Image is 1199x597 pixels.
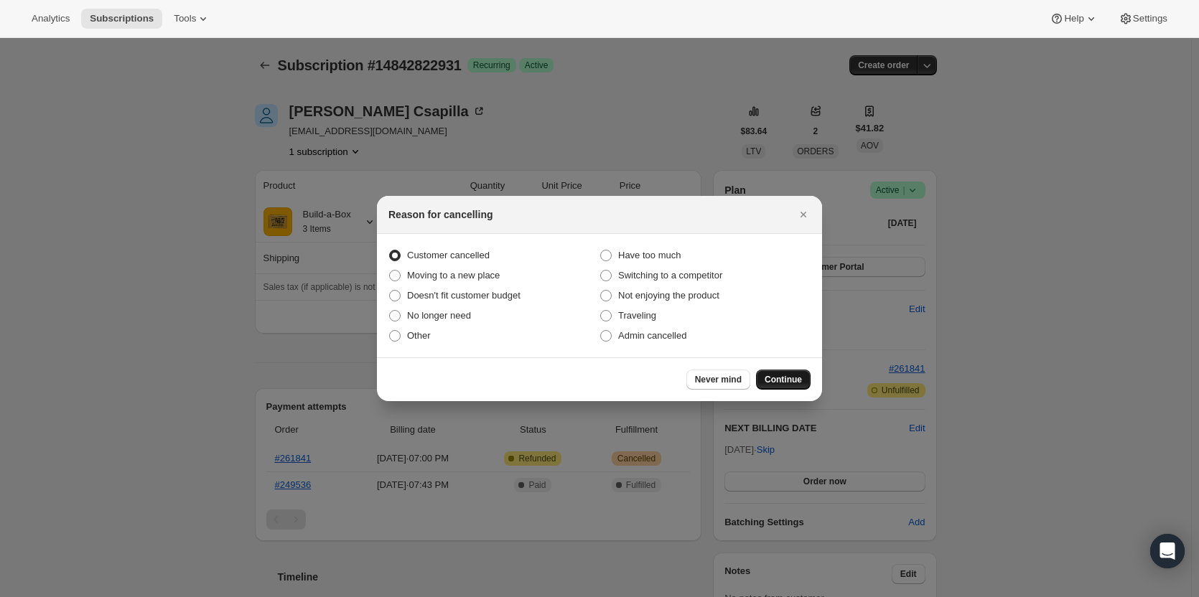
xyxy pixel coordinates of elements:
[618,270,722,281] span: Switching to a competitor
[618,250,681,260] span: Have too much
[407,330,431,341] span: Other
[686,370,750,390] button: Never mind
[165,9,219,29] button: Tools
[23,9,78,29] button: Analytics
[407,290,521,301] span: Doesn't fit customer budget
[1133,13,1167,24] span: Settings
[388,207,493,222] h2: Reason for cancelling
[765,374,802,385] span: Continue
[32,13,70,24] span: Analytics
[756,370,811,390] button: Continue
[618,310,656,321] span: Traveling
[793,205,813,225] button: Close
[695,374,742,385] span: Never mind
[407,250,490,260] span: Customer cancelled
[407,270,500,281] span: Moving to a new place
[1041,9,1106,29] button: Help
[81,9,162,29] button: Subscriptions
[174,13,196,24] span: Tools
[618,330,686,341] span: Admin cancelled
[90,13,154,24] span: Subscriptions
[1110,9,1176,29] button: Settings
[407,310,471,321] span: No longer need
[1064,13,1083,24] span: Help
[618,290,719,301] span: Not enjoying the product
[1150,534,1185,568] div: Open Intercom Messenger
